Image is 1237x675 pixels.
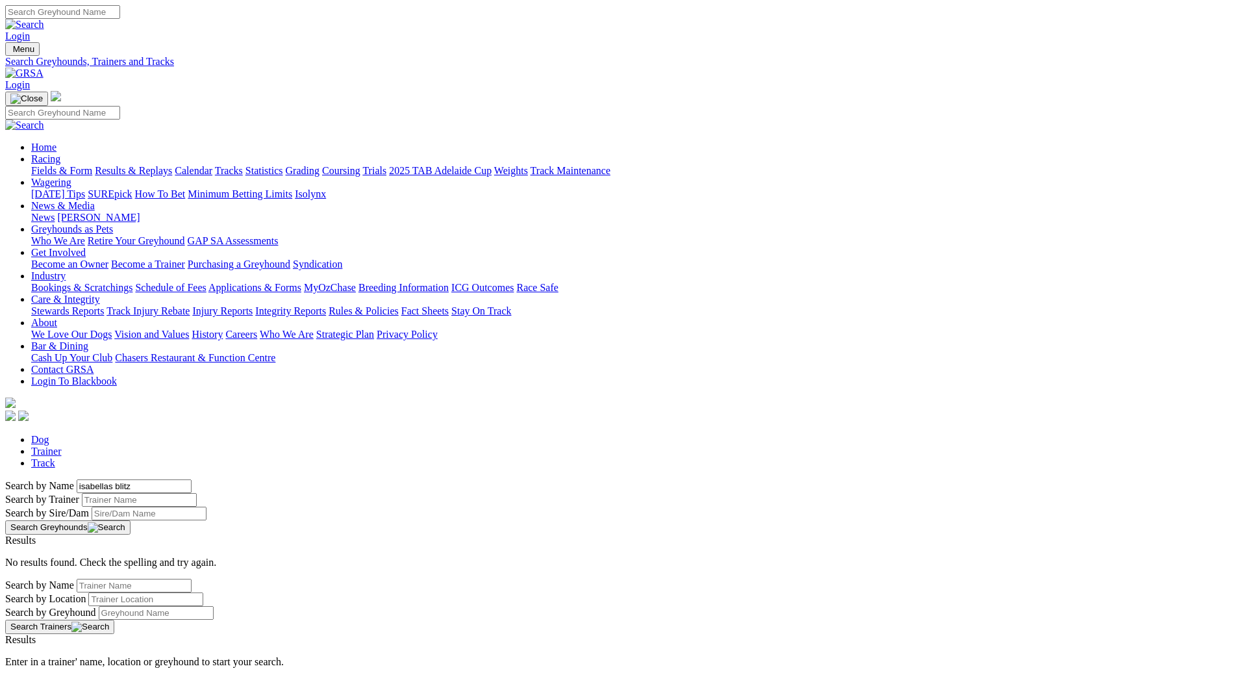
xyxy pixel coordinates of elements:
[31,317,57,328] a: About
[5,494,79,505] label: Search by Trainer
[5,120,44,131] img: Search
[377,329,438,340] a: Privacy Policy
[31,235,85,246] a: Who We Are
[88,592,203,606] input: Search by Trainer Location
[31,153,60,164] a: Racing
[111,259,185,270] a: Become a Trainer
[31,212,55,223] a: News
[31,282,132,293] a: Bookings & Scratchings
[31,457,55,468] a: Track
[31,340,88,351] a: Bar & Dining
[31,200,95,211] a: News & Media
[175,165,212,176] a: Calendar
[389,165,492,176] a: 2025 TAB Adelaide Cup
[293,259,342,270] a: Syndication
[77,479,192,493] input: Search by Greyhound name
[362,165,386,176] a: Trials
[31,352,112,363] a: Cash Up Your Club
[31,188,85,199] a: [DATE] Tips
[451,305,511,316] a: Stay On Track
[5,19,44,31] img: Search
[5,557,1232,568] p: No results found. Check the spelling and try again.
[329,305,399,316] a: Rules & Policies
[31,294,100,305] a: Care & Integrity
[188,259,290,270] a: Purchasing a Greyhound
[88,188,132,199] a: SUREpick
[31,259,108,270] a: Become an Owner
[135,282,206,293] a: Schedule of Fees
[31,376,117,387] a: Login To Blackbook
[192,329,223,340] a: History
[31,352,1232,364] div: Bar & Dining
[31,165,1232,177] div: Racing
[401,305,449,316] a: Fact Sheets
[5,398,16,408] img: logo-grsa-white.png
[13,44,34,54] span: Menu
[51,91,61,101] img: logo-grsa-white.png
[531,165,610,176] a: Track Maintenance
[286,165,319,176] a: Grading
[71,622,109,632] img: Search
[31,329,1232,340] div: About
[10,94,43,104] img: Close
[5,5,120,19] input: Search
[88,235,185,246] a: Retire Your Greyhound
[5,56,1232,68] a: Search Greyhounds, Trainers and Tracks
[5,579,74,591] label: Search by Name
[304,282,356,293] a: MyOzChase
[215,165,243,176] a: Tracks
[192,305,253,316] a: Injury Reports
[31,212,1232,223] div: News & Media
[82,493,197,507] input: Search by Trainer name
[225,329,257,340] a: Careers
[31,259,1232,270] div: Get Involved
[5,620,114,634] button: Search Trainers
[494,165,528,176] a: Weights
[5,634,1232,646] div: Results
[31,434,49,445] a: Dog
[31,329,112,340] a: We Love Our Dogs
[451,282,514,293] a: ICG Outcomes
[31,305,1232,317] div: Care & Integrity
[18,411,29,421] img: twitter.svg
[115,352,275,363] a: Chasers Restaurant & Function Centre
[31,247,86,258] a: Get Involved
[5,79,30,90] a: Login
[92,507,206,520] input: Search by Sire/Dam name
[88,522,125,533] img: Search
[295,188,326,199] a: Isolynx
[135,188,186,199] a: How To Bet
[31,235,1232,247] div: Greyhounds as Pets
[106,305,190,316] a: Track Injury Rebate
[31,142,56,153] a: Home
[31,270,66,281] a: Industry
[31,177,71,188] a: Wagering
[5,656,1232,668] p: Enter in a trainer' name, location or greyhound to start your search.
[57,212,140,223] a: [PERSON_NAME]
[31,305,104,316] a: Stewards Reports
[77,579,192,592] input: Search by Trainer Name
[5,520,131,535] button: Search Greyhounds
[31,165,92,176] a: Fields & Form
[99,606,214,620] input: Search by Greyhound Name
[5,411,16,421] img: facebook.svg
[5,68,44,79] img: GRSA
[5,593,86,604] label: Search by Location
[188,235,279,246] a: GAP SA Assessments
[5,92,48,106] button: Toggle navigation
[260,329,314,340] a: Who We Are
[5,535,1232,546] div: Results
[516,282,558,293] a: Race Safe
[114,329,189,340] a: Vision and Values
[5,507,89,518] label: Search by Sire/Dam
[322,165,360,176] a: Coursing
[5,42,40,56] button: Toggle navigation
[5,480,74,491] label: Search by Name
[358,282,449,293] a: Breeding Information
[5,31,30,42] a: Login
[208,282,301,293] a: Applications & Forms
[255,305,326,316] a: Integrity Reports
[31,446,62,457] a: Trainer
[188,188,292,199] a: Minimum Betting Limits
